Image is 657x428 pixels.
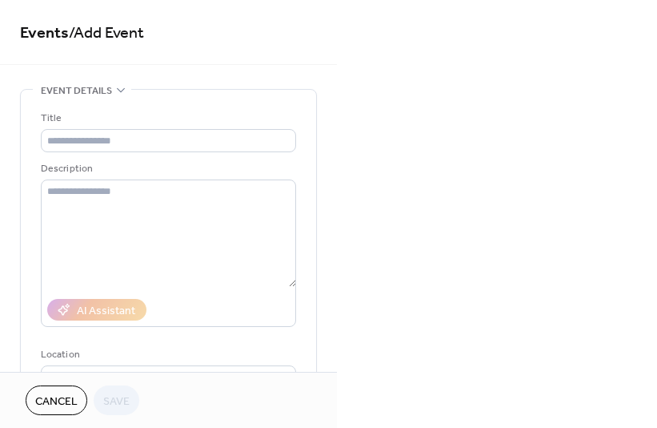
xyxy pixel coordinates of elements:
div: Title [41,110,293,127]
div: Description [41,160,293,177]
span: Cancel [35,394,78,410]
span: / Add Event [69,18,144,49]
div: Location [41,346,293,363]
span: Event details [41,83,112,99]
a: Events [20,18,69,49]
button: Cancel [26,386,87,415]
